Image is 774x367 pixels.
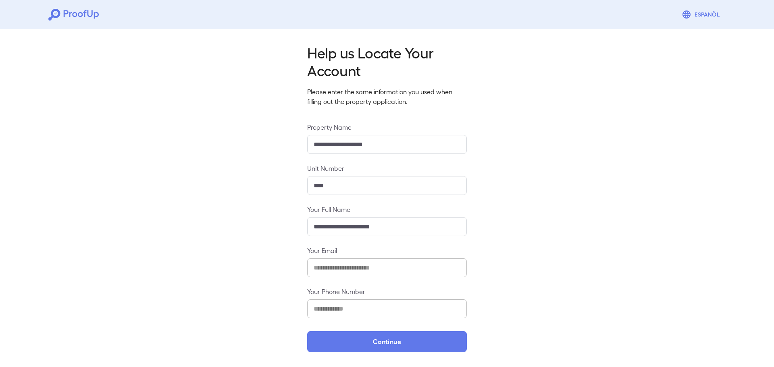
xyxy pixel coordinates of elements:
[307,122,467,132] label: Property Name
[307,205,467,214] label: Your Full Name
[307,246,467,255] label: Your Email
[307,287,467,296] label: Your Phone Number
[307,331,467,352] button: Continue
[307,44,467,79] h2: Help us Locate Your Account
[307,87,467,106] p: Please enter the same information you used when filling out the property application.
[678,6,726,23] button: Espanõl
[307,164,467,173] label: Unit Number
